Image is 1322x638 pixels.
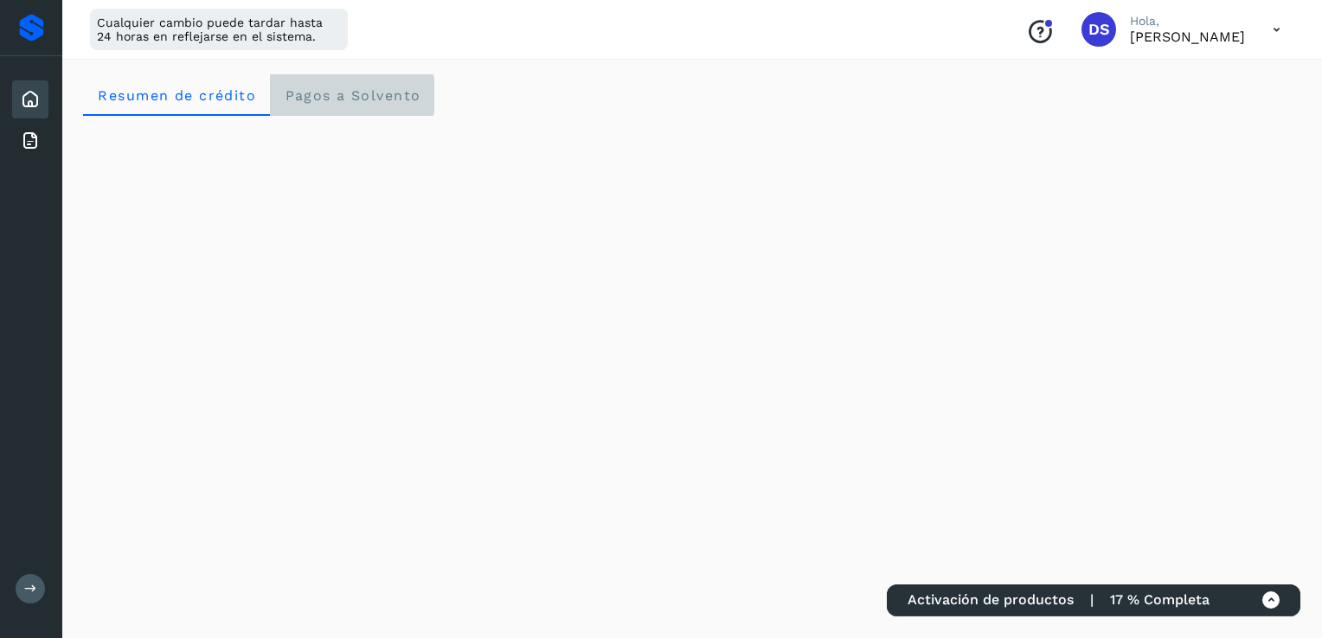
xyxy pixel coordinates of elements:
div: Cualquier cambio puede tardar hasta 24 horas en reflejarse en el sistema. [90,9,348,50]
span: 17 % Completa [1110,591,1210,608]
span: Pagos a Solvento [284,87,420,104]
p: DAMARIS SARAI MACHAIN [1130,29,1245,45]
div: Inicio [12,80,48,118]
span: | [1090,591,1094,608]
div: Facturas [12,122,48,160]
span: Resumen de crédito [97,87,256,104]
p: Hola, [1130,14,1245,29]
div: Activación de productos | 17 % Completa [887,584,1300,616]
span: Activación de productos [908,591,1074,608]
